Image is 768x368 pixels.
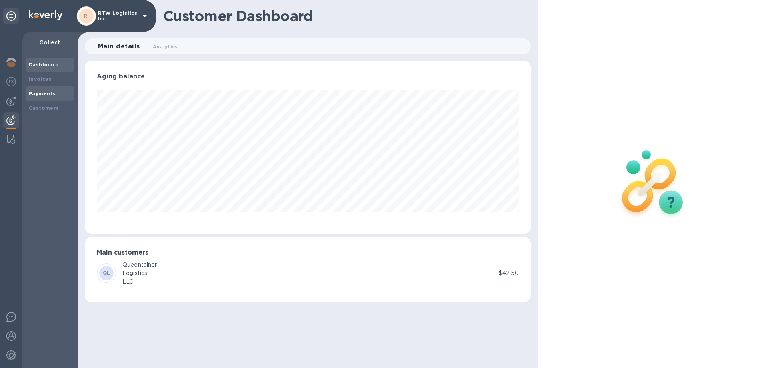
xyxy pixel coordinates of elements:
b: Invoices [29,76,52,82]
img: Foreign exchange [6,77,16,86]
span: Analytics [153,42,178,51]
b: QL [103,270,110,276]
span: Main details [98,41,140,52]
h3: Aging balance [97,73,519,80]
h3: Main customers [97,249,519,257]
b: Dashboard [29,62,59,68]
div: Logistics [122,269,157,278]
p: RTW Logistics Inc. [98,10,138,22]
div: Unpin categories [3,8,19,24]
p: $42.50 [499,269,519,278]
b: RI [84,13,89,19]
img: Logo [29,10,62,20]
b: Payments [29,90,56,97]
div: Queentainer [122,261,157,269]
h1: Customer Dashboard [163,8,525,24]
b: Customers [29,105,59,111]
p: Collect [29,38,71,46]
div: LLC [122,278,157,286]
